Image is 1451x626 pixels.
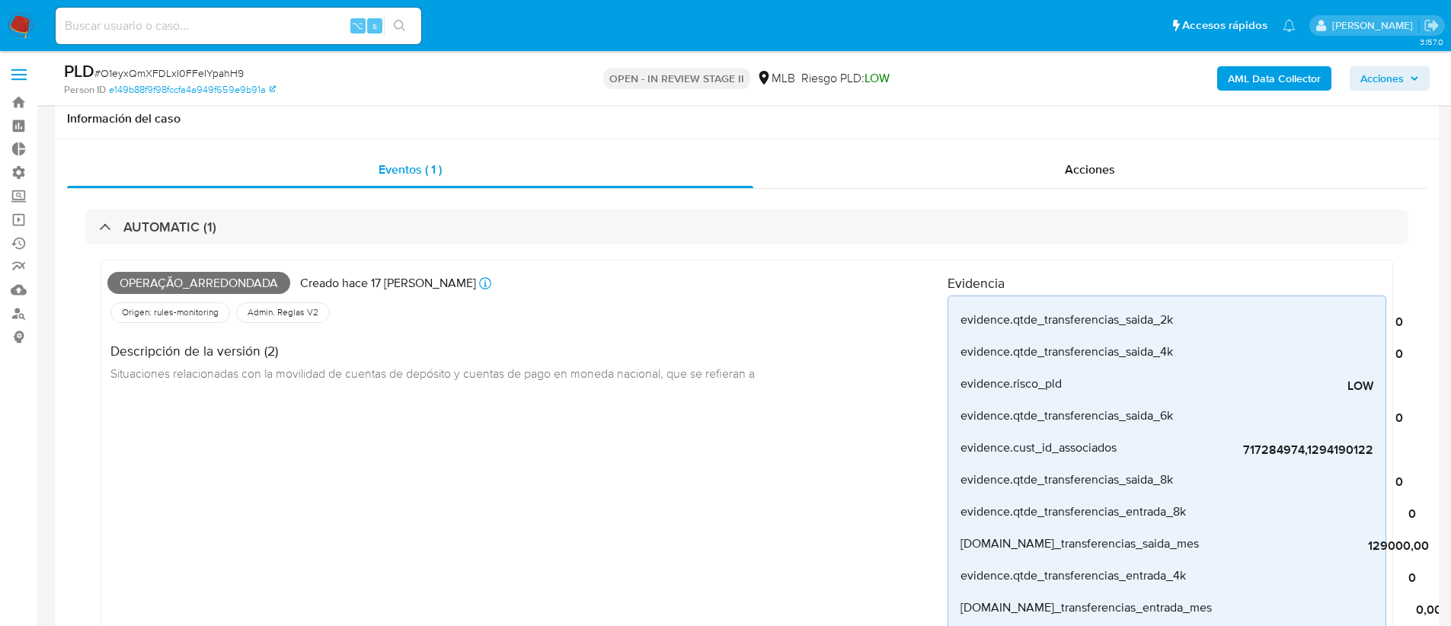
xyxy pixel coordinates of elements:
span: Acciones [1360,66,1404,91]
div: AUTOMATIC (1) [85,209,1408,244]
a: e149b88f9f98fccfa4a949f659e9b91a [109,83,276,97]
b: Person ID [64,83,106,97]
span: s [372,18,377,33]
span: Situaciones relacionadas con la movilidad de cuentas de depósito y cuentas de pago en moneda naci... [110,365,755,382]
span: Operação_arredondada [107,272,290,295]
span: # O1eyxQmXFDLxI0FFeIYpahH9 [94,65,244,81]
h3: AUTOMATIC (1) [123,219,216,235]
span: LOW [865,69,890,87]
h4: Descripción de la versión (2) [110,343,755,359]
button: search-icon [384,15,415,37]
p: OPEN - IN REVIEW STAGE II [603,68,750,89]
a: Salir [1424,18,1440,34]
input: Buscar usuario o caso... [56,16,421,36]
span: Admin. Reglas V2 [246,306,320,318]
span: Eventos ( 1 ) [379,161,442,178]
a: Notificaciones [1283,19,1296,32]
span: Origen: rules-monitoring [120,306,220,318]
div: MLB [756,70,795,87]
span: Accesos rápidos [1182,18,1267,34]
h1: Información del caso [67,111,1427,126]
b: PLD [64,59,94,83]
p: Creado hace 17 [PERSON_NAME] [300,275,476,292]
span: Riesgo PLD: [801,70,890,87]
b: AML Data Collector [1228,66,1321,91]
p: ezequielignacio.rocha@mercadolibre.com [1332,18,1418,33]
span: ⌥ [352,18,363,33]
button: AML Data Collector [1217,66,1331,91]
span: Acciones [1065,161,1115,178]
button: Acciones [1350,66,1430,91]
